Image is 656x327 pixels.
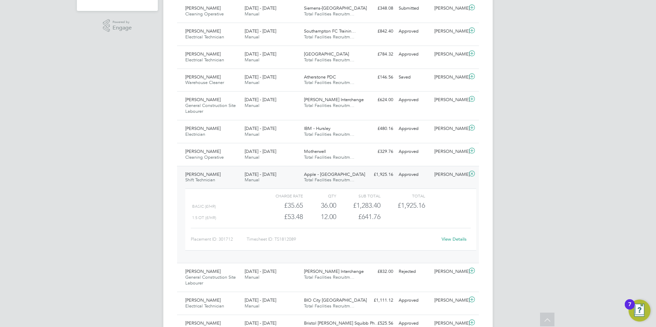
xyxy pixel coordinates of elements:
span: [DATE] - [DATE] [245,171,276,177]
div: [PERSON_NAME] [432,295,467,306]
span: Total Facilities Recruitm… [304,102,354,108]
span: Manual [245,102,259,108]
span: £1,925.16 [398,201,425,209]
span: [DATE] - [DATE] [245,97,276,102]
span: Total Facilities Recruitm… [304,34,354,40]
span: [DATE] - [DATE] [245,148,276,154]
span: Total Facilities Recruitm… [304,303,354,309]
span: Electrical Technician [185,303,224,309]
div: Charge rate [259,192,303,200]
span: Manual [245,154,259,160]
div: Placement ID: 301712 [191,234,247,245]
span: [DATE] - [DATE] [245,28,276,34]
span: BIO City [GEOGRAPHIC_DATA] [304,297,367,303]
span: Manual [245,34,259,40]
div: £329.76 [360,146,396,157]
span: Manual [245,177,259,183]
div: Approved [396,123,432,134]
div: £641.76 [336,211,380,222]
div: £624.00 [360,94,396,106]
div: £1,111.12 [360,295,396,306]
button: Open Resource Center, 7 new notifications [629,300,651,322]
div: £348.08 [360,3,396,14]
span: Warehouse Cleaner [185,80,224,85]
span: [DATE] - [DATE] [245,74,276,80]
div: [PERSON_NAME] [432,94,467,106]
div: £146.56 [360,72,396,83]
div: [PERSON_NAME] [432,146,467,157]
span: Siemens-[GEOGRAPHIC_DATA] [304,5,367,11]
div: [PERSON_NAME] [432,49,467,60]
span: Electrical Technician [185,34,224,40]
div: £480.16 [360,123,396,134]
span: Total Facilities Recruitm… [304,80,354,85]
span: Engage [113,25,132,31]
div: £784.32 [360,49,396,60]
div: Saved [396,72,432,83]
span: Manual [245,131,259,137]
div: £1,925.16 [360,169,396,180]
span: [PERSON_NAME] [185,297,221,303]
span: Total Facilities Recruitm… [304,154,354,160]
div: Approved [396,169,432,180]
span: [DATE] - [DATE] [245,297,276,303]
span: Manual [245,80,259,85]
span: [PERSON_NAME] [185,320,221,326]
span: Cleaning Operative [185,11,224,17]
span: [DATE] - [DATE] [245,320,276,326]
span: Manual [245,57,259,63]
span: [PERSON_NAME] [185,148,221,154]
div: 7 [628,304,631,313]
div: [PERSON_NAME] [432,3,467,14]
div: Sub Total [336,192,380,200]
a: Powered byEngage [103,19,132,32]
span: Manual [245,11,259,17]
div: £35.65 [259,200,303,211]
span: [PERSON_NAME] [185,125,221,131]
span: Cleaning Operative [185,154,224,160]
div: Rejected [396,266,432,277]
div: Total [380,192,425,200]
div: Approved [396,94,432,106]
span: General Construction Site Labourer [185,274,236,286]
span: Shift Technician [185,177,215,183]
span: [PERSON_NAME] [185,268,221,274]
div: [PERSON_NAME] [432,72,467,83]
div: 12.00 [303,211,336,222]
div: QTY [303,192,336,200]
span: Manual [245,274,259,280]
span: Motherwell [304,148,326,154]
div: £1,283.40 [336,200,380,211]
div: Timesheet ID: TS1812089 [247,234,437,245]
span: [PERSON_NAME] [185,97,221,102]
span: Electrician [185,131,205,137]
div: £832.00 [360,266,396,277]
div: £842.40 [360,26,396,37]
div: £53.48 [259,211,303,222]
div: Approved [396,49,432,60]
span: Bristol [PERSON_NAME] Squibb Ph… [304,320,379,326]
div: 36.00 [303,200,336,211]
div: [PERSON_NAME] [432,169,467,180]
span: Southampton FC Trainin… [304,28,356,34]
div: [PERSON_NAME] [432,123,467,134]
span: [PERSON_NAME] [185,171,221,177]
div: Approved [396,26,432,37]
span: Total Facilities Recruitm… [304,274,354,280]
div: Submitted [396,3,432,14]
span: [PERSON_NAME] Interchange [304,268,364,274]
span: Manual [245,303,259,309]
span: [DATE] - [DATE] [245,51,276,57]
div: [PERSON_NAME] [432,26,467,37]
div: Approved [396,295,432,306]
span: Apple - [GEOGRAPHIC_DATA] [304,171,365,177]
span: Total Facilities Recruitm… [304,11,354,17]
span: [PERSON_NAME] [185,5,221,11]
span: [PERSON_NAME] Interchange [304,97,364,102]
span: Atherstone PDC [304,74,336,80]
a: View Details [442,236,467,242]
span: 1.5 OT (£/HR) [192,215,216,220]
span: [PERSON_NAME] [185,28,221,34]
span: Total Facilities Recruitm… [304,57,354,63]
span: [GEOGRAPHIC_DATA] [304,51,349,57]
